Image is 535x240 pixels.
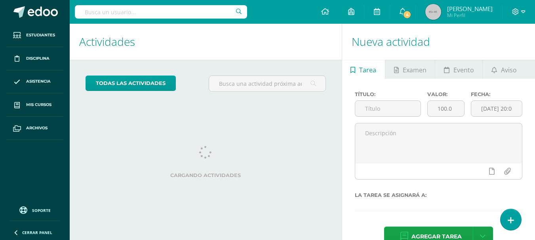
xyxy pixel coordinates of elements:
[26,55,50,62] span: Disciplina
[355,101,421,116] input: Título
[32,208,51,213] span: Soporte
[471,101,522,116] input: Fecha de entrega
[435,60,482,79] a: Evento
[86,172,326,178] label: Cargando actividades
[425,4,441,20] img: 45x45
[209,76,325,91] input: Busca una actividad próxima aquí...
[26,125,48,131] span: Archivos
[385,60,435,79] a: Examen
[6,24,63,47] a: Estudiantes
[26,32,55,38] span: Estudiantes
[355,91,421,97] label: Título:
[79,24,332,60] h1: Actividades
[6,93,63,117] a: Mis cursos
[453,60,474,79] span: Evento
[403,10,411,19] span: 4
[471,91,522,97] label: Fecha:
[342,60,385,79] a: Tarea
[483,60,525,79] a: Aviso
[403,60,426,79] span: Examen
[447,12,493,19] span: Mi Perfil
[6,70,63,94] a: Asistencia
[75,5,247,19] input: Busca un usuario...
[6,47,63,70] a: Disciplina
[352,24,525,60] h1: Nueva actividad
[447,5,493,13] span: [PERSON_NAME]
[427,91,465,97] label: Valor:
[22,230,52,235] span: Cerrar panel
[6,117,63,140] a: Archivos
[355,192,522,198] label: La tarea se asignará a:
[359,60,376,79] span: Tarea
[10,204,60,215] a: Soporte
[428,101,464,116] input: Puntos máximos
[86,76,176,91] a: todas las Actividades
[26,102,51,108] span: Mis cursos
[26,78,51,85] span: Asistencia
[501,60,517,79] span: Aviso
